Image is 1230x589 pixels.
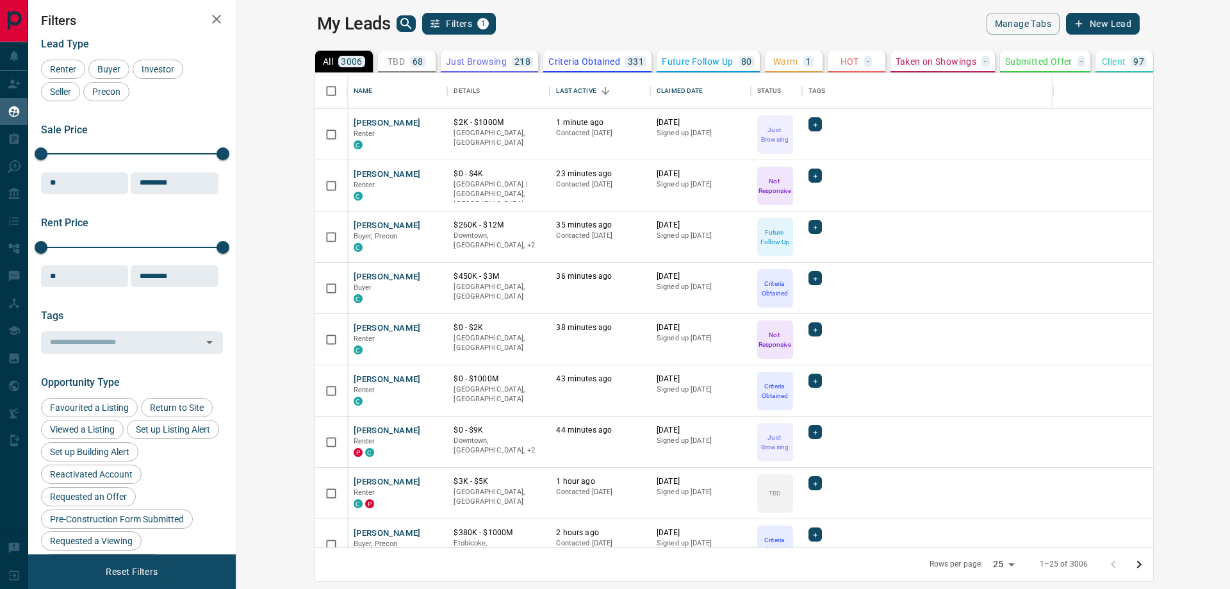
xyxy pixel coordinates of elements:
div: Viewed a Listing [41,420,124,439]
p: [GEOGRAPHIC_DATA], [GEOGRAPHIC_DATA] [454,385,543,404]
span: Precon [88,87,125,97]
div: Tags [802,73,1203,109]
div: condos.ca [354,140,363,149]
p: Client [1102,57,1126,66]
p: [DATE] [657,117,744,128]
p: 80 [741,57,752,66]
div: Requested a Viewing [41,531,142,551]
div: Precon [83,82,129,101]
span: Buyer, Precon [354,232,398,240]
p: Just Browsing [758,433,792,452]
p: Contacted [DATE] [556,538,644,549]
p: $3K - $5K [454,476,543,487]
p: Signed up [DATE] [657,385,744,395]
span: + [813,528,817,541]
p: $0 - $2K [454,322,543,333]
span: Buyer [354,283,372,292]
p: Future Follow Up [758,228,792,247]
div: Reactivated Account [41,465,142,484]
button: [PERSON_NAME] [354,271,421,283]
p: Rows per page: [930,559,983,570]
button: Open [201,333,218,351]
p: Contacted [DATE] [556,179,644,190]
p: 36 minutes ago [556,271,644,282]
span: 1 [479,19,488,28]
p: $0 - $9K [454,425,543,436]
div: Set up Listing Alert [127,420,219,439]
p: $260K - $12M [454,220,543,231]
span: Renter [354,386,375,394]
p: [GEOGRAPHIC_DATA], [GEOGRAPHIC_DATA] [454,128,543,148]
span: Opportunity Type [41,376,120,388]
div: Name [347,73,448,109]
p: TBD [769,488,781,498]
p: Just Browsing [446,57,507,66]
p: HOT [840,57,859,66]
div: Details [447,73,550,109]
div: Seller [41,82,80,101]
p: Contacted [DATE] [556,128,644,138]
div: + [808,220,822,234]
div: + [808,117,822,131]
p: 1 [806,57,811,66]
button: [PERSON_NAME] [354,322,421,335]
div: property.ca [365,499,374,508]
p: Taken on Showings [896,57,977,66]
div: Details [454,73,480,109]
div: + [808,271,822,285]
p: 35 minutes ago [556,220,644,231]
span: + [813,118,817,131]
p: Criteria Obtained [758,279,792,298]
div: + [808,374,822,388]
span: Requested a Viewing [45,536,137,546]
p: West End, Midtown | Central, Toronto [454,538,543,558]
div: property.ca [354,448,363,457]
div: Claimed Date [650,73,751,109]
p: $2K - $1000M [454,117,543,128]
span: + [813,477,817,490]
div: Renter [41,60,85,79]
p: Criteria Obtained [758,535,792,554]
div: + [808,476,822,490]
button: Filters1 [422,13,496,35]
span: Pre-Construction Form Submitted [45,514,188,524]
span: Set up Building Alert [45,447,134,457]
div: Status [751,73,802,109]
div: Status [757,73,782,109]
button: Sort [596,82,614,100]
p: 2 hours ago [556,527,644,538]
p: [GEOGRAPHIC_DATA], [GEOGRAPHIC_DATA] [454,333,543,353]
button: [PERSON_NAME] [354,476,421,488]
span: + [813,374,817,387]
p: 3006 [341,57,363,66]
p: $380K - $1000M [454,527,543,538]
div: condos.ca [354,345,363,354]
button: New Lead [1066,13,1140,35]
p: 1 hour ago [556,476,644,487]
span: Buyer [93,64,125,74]
div: Favourited a Listing [41,398,138,417]
span: Tags [41,310,63,322]
p: Contacted [DATE] [556,487,644,497]
p: 43 minutes ago [556,374,644,385]
div: Return to Site [141,398,213,417]
div: condos.ca [354,397,363,406]
p: Submitted Offer [1005,57,1072,66]
h2: Filters [41,13,223,28]
p: Toronto, North Vancouver City [454,231,543,251]
p: [DATE] [657,374,744,385]
div: + [808,322,822,336]
p: [DATE] [657,476,744,487]
p: [GEOGRAPHIC_DATA], [GEOGRAPHIC_DATA] [454,282,543,302]
div: condos.ca [354,243,363,252]
p: Criteria Obtained [548,57,620,66]
div: condos.ca [354,499,363,508]
span: Requested an Offer [45,492,131,502]
p: Midtown | Central, Toronto [454,436,543,456]
div: Tags [808,73,826,109]
div: Investor [133,60,183,79]
p: [DATE] [657,220,744,231]
span: Set up Listing Alert [131,424,215,435]
div: Name [354,73,373,109]
span: Sale Price [41,124,88,136]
